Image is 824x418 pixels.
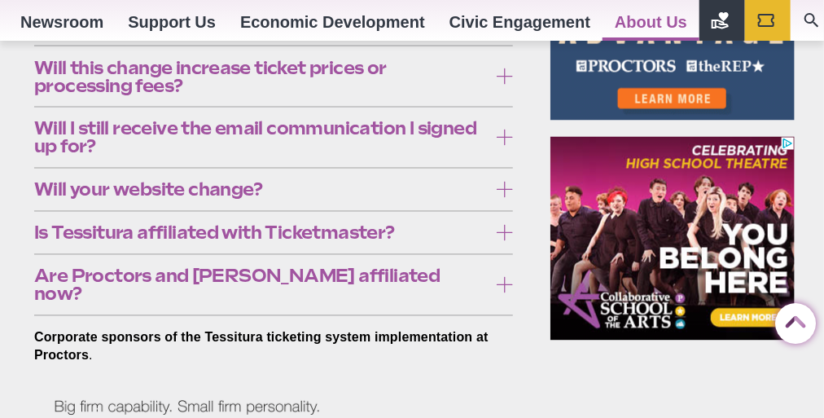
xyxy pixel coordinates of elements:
iframe: Advertisement [550,137,795,341]
strong: Corporate sponsors of the Tessitura ticketing system implementation at Proctors [34,331,489,363]
a: Back to Top [775,304,808,337]
span: Will this change increase ticket prices or processing fees? [34,59,488,95]
span: Will I still receive the email communication I signed up for? [34,120,488,156]
p: . [34,329,513,365]
span: Will your website change? [34,181,488,199]
span: Are Proctors and [PERSON_NAME] affiliated now? [34,267,488,303]
span: Is Tessitura affiliated with Ticketmaster? [34,224,488,242]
